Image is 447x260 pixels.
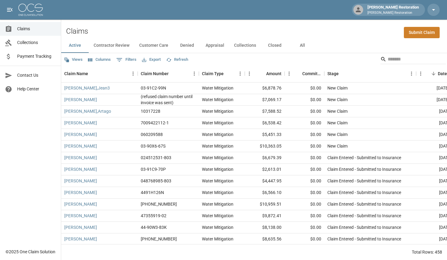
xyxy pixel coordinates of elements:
div: $0.00 [285,210,324,222]
div: Water Mitigation [202,108,233,114]
div: 01-009-276059 [141,201,177,207]
div: Committed Amount [285,65,324,82]
a: [PERSON_NAME] [64,131,97,137]
h2: Claims [66,27,88,36]
div: $0.00 [285,233,324,245]
div: Claim Number [138,65,199,82]
button: Export [140,55,162,64]
div: Water Mitigation [202,189,233,196]
button: Sort [339,69,347,78]
div: Stage [324,65,416,82]
button: Menu [285,69,294,78]
div: $0.00 [285,222,324,233]
span: Collections [17,39,56,46]
a: [PERSON_NAME] [64,120,97,126]
button: open drawer [4,4,16,16]
button: All [289,38,316,53]
div: New Claim [327,108,348,114]
div: Claim Entered - Submitted to Insurance [327,201,401,207]
div: New Claim [327,97,348,103]
div: 44-90W3-83K [141,224,167,230]
div: $2,613.01 [245,164,285,175]
div: Claim Type [199,65,245,82]
div: $5,451.33 [245,129,285,141]
div: Claim Type [202,65,224,82]
a: [PERSON_NAME] [64,236,97,242]
div: $6,538.42 [245,117,285,129]
button: Menu [416,69,425,78]
div: New Claim [327,120,348,126]
div: Claim Entered - Submitted to Insurance [327,155,401,161]
button: Select columns [87,55,112,64]
a: [PERSON_NAME] [64,224,97,230]
a: [PERSON_NAME] [64,143,97,149]
button: Sort [88,69,97,78]
div: $0.00 [285,117,324,129]
div: Water Mitigation [202,236,233,242]
div: Water Mitigation [202,213,233,219]
div: $0.00 [285,152,324,164]
button: Refresh [165,55,190,64]
div: (refused claim number until invoice was sent) [141,93,196,106]
div: © 2025 One Claim Solution [6,249,55,255]
div: $0.00 [285,141,324,152]
div: $10,363.05 [245,141,285,152]
div: 300-0601822-2025 [141,236,177,242]
div: $6,679.39 [245,152,285,164]
div: Water Mitigation [202,201,233,207]
a: [PERSON_NAME] [64,97,97,103]
div: Claim Name [64,65,88,82]
span: Payment Tracking [17,53,56,60]
a: Submit Claim [404,27,440,38]
a: [PERSON_NAME] [64,189,97,196]
div: Water Mitigation [202,143,233,149]
a: [PERSON_NAME] [64,213,97,219]
div: $0.00 [285,82,324,94]
div: $6,878.76 [245,82,285,94]
div: Claim Entered - Submitted to Insurance [327,224,401,230]
p: [PERSON_NAME] Restoration [367,10,419,16]
div: $0.00 [285,129,324,141]
div: [PERSON_NAME] Restoration [365,4,421,15]
img: ocs-logo-white-transparent.png [18,4,43,16]
button: Sort [429,69,438,78]
div: 060209588 [141,131,163,137]
a: [PERSON_NAME] [64,166,97,172]
div: Total Rows: 458 [412,249,442,255]
div: $0.00 [285,94,324,106]
button: Active [61,38,89,53]
div: Claim Entered - Submitted to Insurance [327,189,401,196]
div: Water Mitigation [202,155,233,161]
div: Claim Entered - Submitted to Insurance [327,178,401,184]
a: [PERSON_NAME] [64,178,97,184]
button: Sort [258,69,266,78]
button: Sort [294,69,302,78]
div: Search [380,54,446,65]
div: Claim Number [141,65,169,82]
div: Water Mitigation [202,120,233,126]
div: Water Mitigation [202,97,233,103]
div: New Claim [327,131,348,137]
button: Menu [190,69,199,78]
div: $6,566.10 [245,187,285,199]
div: 024512531-803 [141,155,171,161]
button: Sort [224,69,232,78]
div: New Claim [327,143,348,149]
button: Denied [173,38,201,53]
div: 03-91C9-70P [141,166,166,172]
button: Views [62,55,84,64]
div: Water Mitigation [202,224,233,230]
div: Amount [245,65,285,82]
button: Show filters [115,55,138,65]
div: 048768985-803 [141,178,171,184]
div: $0.00 [285,187,324,199]
div: Water Mitigation [202,166,233,172]
button: Closed [261,38,289,53]
div: 03-90X6-67S [141,143,166,149]
button: Sort [169,69,177,78]
div: $0.00 [285,175,324,187]
div: Claim Entered - Submitted to Insurance [327,166,401,172]
div: $7,069.17 [245,94,285,106]
button: Menu [129,69,138,78]
button: Appraisal [201,38,229,53]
